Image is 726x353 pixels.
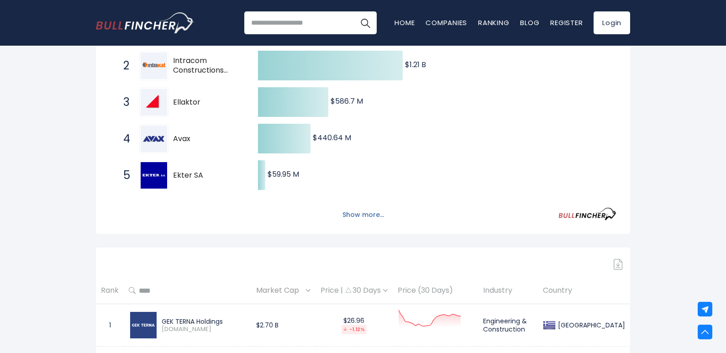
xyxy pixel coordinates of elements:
div: Price | 30 Days [321,286,388,295]
img: Intracom Constructions Societe Anonyme Technical and Steel Constructions [141,53,167,79]
a: Home [395,18,415,27]
div: $26.96 [321,316,388,334]
button: Show more... [337,207,389,222]
td: 1 [96,304,124,347]
img: Ellaktor [141,89,167,116]
a: Go to homepage [96,12,194,33]
span: 4 [119,131,128,147]
span: 3 [119,95,128,110]
span: Ekter SA [173,171,242,180]
span: 2 [119,58,128,74]
span: 5 [119,168,128,183]
span: [DOMAIN_NAME] [162,326,246,333]
a: Login [594,11,630,34]
img: Ekter SA [141,162,167,189]
td: $2.70 B [251,304,316,347]
button: Search [354,11,377,34]
th: Country [538,277,630,304]
span: Ellaktor [173,98,242,107]
div: [GEOGRAPHIC_DATA] [556,321,625,329]
a: Ranking [478,18,509,27]
text: $59.95 M [268,169,299,179]
th: Rank [96,277,124,304]
th: Price (30 Days) [393,277,478,304]
th: Industry [478,277,538,304]
img: Bullfincher logo [96,12,195,33]
text: $1.21 B [405,59,426,70]
span: Market Cap [256,284,304,298]
a: Companies [426,18,467,27]
text: $440.64 M [313,132,351,143]
a: Register [550,18,583,27]
img: GEKTERNA.AT.png [130,312,157,338]
span: Avax [173,134,242,144]
img: Avax [141,126,167,152]
text: $586.7 M [331,96,363,106]
div: GEK TERNA Holdings [162,317,246,326]
a: Blog [520,18,539,27]
div: -1.12% [342,325,367,334]
td: Engineering & Construction [478,304,538,347]
span: Intracom Constructions Societe Anonyme Technical and Steel Constructions [173,56,242,75]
